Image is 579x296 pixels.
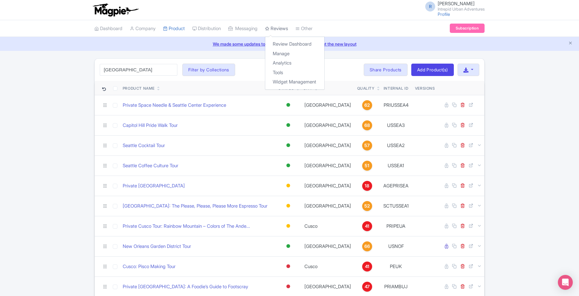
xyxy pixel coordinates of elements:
a: Messaging [228,20,258,37]
div: Building [285,222,291,231]
div: Active [285,101,291,110]
a: Reviews [265,20,288,37]
a: 66 [357,241,377,251]
td: USNOF [380,236,413,256]
td: SCTUSSEA1 [380,196,413,216]
div: Active [285,242,291,251]
small: Intrepid Urban Adventures [438,7,485,11]
div: Building [285,201,291,210]
a: Other [295,20,312,37]
span: 47 [365,283,370,290]
td: [GEOGRAPHIC_DATA] [301,115,355,135]
a: Company [130,20,156,37]
div: Active [285,141,291,150]
a: [GEOGRAPHIC_DATA]: The Please, Please, Please More Espresso Tour [123,203,267,210]
td: PRIPEUA [380,216,413,236]
a: 18 [357,181,377,191]
td: PEUK [380,256,413,276]
div: Inactive [285,282,291,291]
div: Product Name [123,86,155,91]
img: logo-ab69f6fb50320c5b225c76a69d11143b.png [91,3,139,17]
td: USSEA3 [380,115,413,135]
td: [GEOGRAPHIC_DATA] [301,135,355,155]
div: Active [285,161,291,170]
a: New Orleans Garden District Tour [123,243,191,250]
a: Capitol Hill Pride Walk Tour [123,122,178,129]
div: Active [285,121,291,130]
span: [PERSON_NAME] [438,1,475,7]
a: Distribution [192,20,221,37]
input: Search product name, city, or interal id [100,64,177,76]
td: USSEA1 [380,155,413,176]
a: Profile [438,11,450,17]
a: Seattle Cocktail Tour [123,142,165,149]
a: Review Dashboard [265,39,324,49]
a: Analytics [265,58,324,68]
button: Close announcement [568,40,573,47]
span: 51 [365,162,369,169]
td: [GEOGRAPHIC_DATA] [301,196,355,216]
a: Product [163,20,185,37]
a: Tools [265,68,324,78]
a: Private [GEOGRAPHIC_DATA]: A Foodie’s Guide to Footscray [123,283,248,290]
a: Manage [265,49,324,59]
a: We made some updates to the platform. Read more about the new layout [4,41,575,47]
span: 52 [364,203,370,209]
span: 62 [364,102,370,109]
a: 57 [357,141,377,150]
a: Private Space Needle & Seattle Center Experience [123,102,226,109]
td: USSEA2 [380,135,413,155]
a: 62 [357,100,377,110]
span: 66 [364,243,370,250]
span: 18 [365,182,369,189]
span: 68 [364,122,370,129]
a: 52 [357,201,377,211]
a: Private [GEOGRAPHIC_DATA] [123,182,185,190]
div: Inactive [285,262,291,271]
td: AGEPRISEA [380,176,413,196]
a: 47 [357,282,377,292]
a: Add Product(s) [411,64,454,76]
a: Widget Management [265,77,324,87]
th: Internal ID [380,81,413,95]
td: [GEOGRAPHIC_DATA] [301,176,355,196]
a: Cusco: Pisco Making Tour [123,263,176,270]
th: Versions [413,81,438,95]
div: Quality [357,86,375,91]
a: Dashboard [94,20,122,37]
a: R [PERSON_NAME] Intrepid Urban Adventures [422,1,485,11]
span: 57 [364,142,370,149]
td: PRIUSSEA4 [380,95,413,115]
td: [GEOGRAPHIC_DATA] [301,236,355,256]
span: 41 [365,223,369,230]
td: [GEOGRAPHIC_DATA] [301,95,355,115]
td: Cusco [301,256,355,276]
a: Private Cusco Tour: Rainbow Mountain – Colors of The Ande... [123,223,250,230]
span: 41 [365,263,369,270]
a: 41 [357,262,377,271]
a: 68 [357,120,377,130]
td: Cusco [301,216,355,236]
a: Subscription [450,24,485,33]
span: R [425,2,435,11]
button: Filter by Collections [182,64,235,76]
a: 51 [357,161,377,171]
a: Seattle Coffee Culture Tour [123,162,178,169]
div: Open Intercom Messenger [558,275,573,290]
div: Building [285,181,291,190]
a: 41 [357,221,377,231]
a: Share Products [364,64,408,76]
td: [GEOGRAPHIC_DATA] [301,155,355,176]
